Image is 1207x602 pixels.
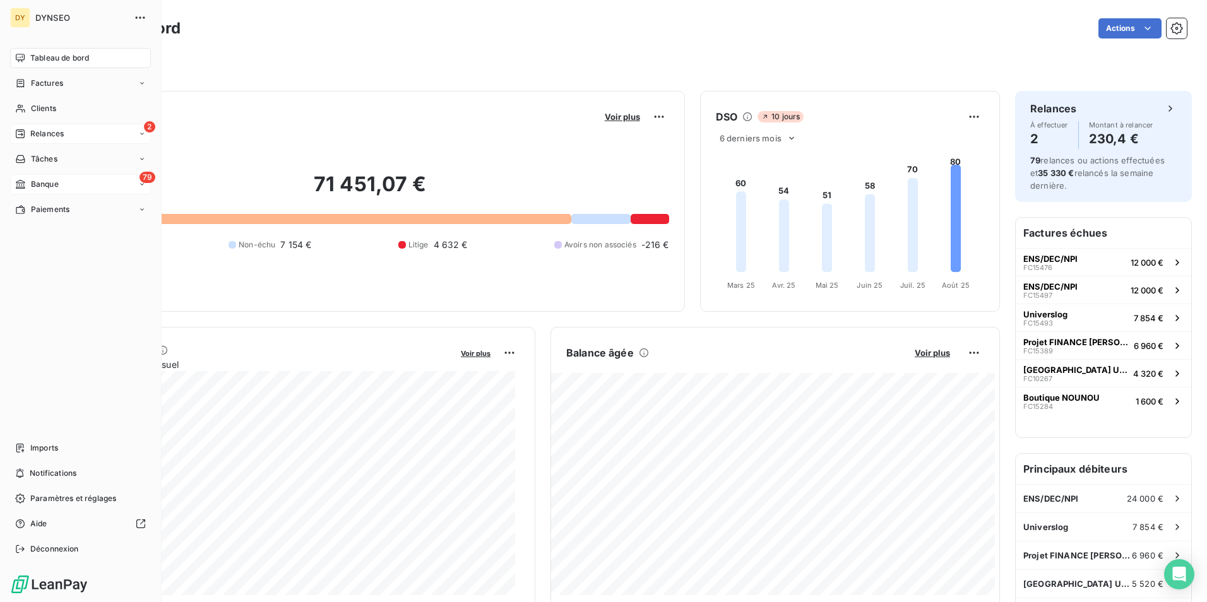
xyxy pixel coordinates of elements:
[1030,121,1068,129] span: À effectuer
[1016,248,1191,276] button: ENS/DEC/NPIFC1547612 000 €
[1132,550,1163,560] span: 6 960 €
[1023,292,1052,299] span: FC15497
[457,347,494,358] button: Voir plus
[1016,359,1191,387] button: [GEOGRAPHIC_DATA] UPECFC102674 320 €
[1030,155,1040,165] span: 79
[10,8,30,28] div: DY
[915,348,950,358] span: Voir plus
[71,358,452,371] span: Chiffre d'affaires mensuel
[942,281,970,290] tspan: Août 25
[10,574,88,594] img: Logo LeanPay
[1016,331,1191,359] button: Projet FINANCE [PERSON_NAME]FC153896 960 €
[1038,168,1074,178] span: 35 330 €
[716,109,737,124] h6: DSO
[10,98,151,119] a: Clients
[1089,129,1153,149] h4: 230,4 €
[900,281,925,290] tspan: Juil. 25
[31,204,69,215] span: Paiements
[1023,375,1052,382] span: FC10267
[35,13,126,23] span: DYNSEO
[1134,341,1163,351] span: 6 960 €
[1023,493,1079,504] span: ENS/DEC/NPI
[1133,522,1163,532] span: 7 854 €
[1030,101,1076,116] h6: Relances
[280,239,311,251] span: 7 154 €
[461,349,491,358] span: Voir plus
[10,488,151,509] a: Paramètres et réglages
[31,78,63,89] span: Factures
[1089,121,1153,129] span: Montant à relancer
[10,199,151,220] a: Paiements
[1016,304,1191,331] button: UniverslogFC154937 854 €
[727,281,755,290] tspan: Mars 25
[1023,254,1078,264] span: ENS/DEC/NPI
[30,518,47,529] span: Aide
[1023,522,1069,532] span: Universlog
[1131,257,1163,268] span: 12 000 €
[10,514,151,534] a: Aide
[566,345,634,360] h6: Balance âgée
[1133,369,1163,379] span: 4 320 €
[1132,579,1163,589] span: 5 520 €
[605,112,640,122] span: Voir plus
[31,153,57,165] span: Tâches
[1016,218,1191,248] h6: Factures échues
[1023,403,1053,410] span: FC15284
[434,239,468,251] span: 4 632 €
[1023,365,1128,375] span: [GEOGRAPHIC_DATA] UPEC
[10,149,151,169] a: Tâches
[1016,387,1191,415] button: Boutique NOUNOUFC152841 600 €
[10,438,151,458] a: Imports
[10,48,151,68] a: Tableau de bord
[1023,264,1052,271] span: FC15476
[1023,550,1132,560] span: Projet FINANCE [PERSON_NAME]
[1023,392,1100,403] span: Boutique NOUNOU
[1023,319,1053,327] span: FC15493
[239,239,275,251] span: Non-échu
[31,179,59,190] span: Banque
[641,239,669,251] span: -216 €
[30,52,89,64] span: Tableau de bord
[911,347,954,358] button: Voir plus
[720,133,782,143] span: 6 derniers mois
[1023,281,1078,292] span: ENS/DEC/NPI
[31,103,56,114] span: Clients
[10,73,151,93] a: Factures
[30,468,76,479] span: Notifications
[1134,313,1163,323] span: 7 854 €
[1164,559,1194,589] div: Open Intercom Messenger
[772,281,795,290] tspan: Avr. 25
[815,281,838,290] tspan: Mai 25
[857,281,883,290] tspan: Juin 25
[1023,337,1129,347] span: Projet FINANCE [PERSON_NAME]
[408,239,429,251] span: Litige
[140,172,155,183] span: 79
[1030,129,1068,149] h4: 2
[1030,155,1165,191] span: relances ou actions effectuées et relancés la semaine dernière.
[30,493,116,504] span: Paramètres et réglages
[1023,579,1132,589] span: [GEOGRAPHIC_DATA] UPEC
[758,111,804,122] span: 10 jours
[601,111,644,122] button: Voir plus
[564,239,636,251] span: Avoirs non associés
[1016,454,1191,484] h6: Principaux débiteurs
[1131,285,1163,295] span: 12 000 €
[1127,493,1163,504] span: 24 000 €
[30,128,64,139] span: Relances
[1098,18,1162,38] button: Actions
[1023,347,1053,355] span: FC15389
[30,543,79,555] span: Déconnexion
[144,121,155,133] span: 2
[1023,309,1067,319] span: Universlog
[10,174,151,194] a: 79Banque
[71,172,669,210] h2: 71 451,07 €
[1136,396,1163,406] span: 1 600 €
[30,442,58,454] span: Imports
[1016,276,1191,304] button: ENS/DEC/NPIFC1549712 000 €
[10,124,151,144] a: 2Relances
